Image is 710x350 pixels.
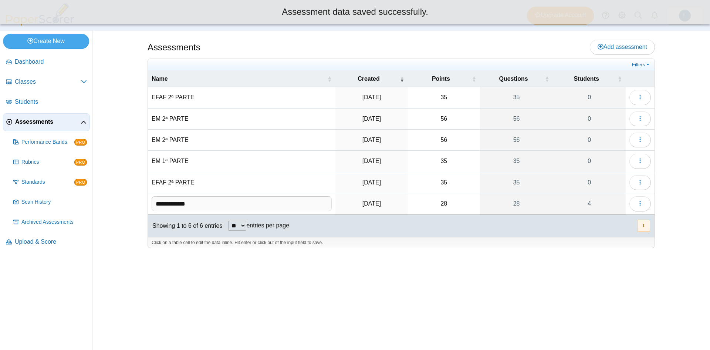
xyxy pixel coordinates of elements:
td: 35 [408,151,480,172]
td: EM 2ª PARTE [148,109,335,130]
td: EFAF 2ª PARTE [148,87,335,108]
td: EM 1ª PARTE [148,151,335,172]
span: Classes [15,78,81,86]
a: 0 [553,109,626,129]
time: Oct 1, 2025 at 3:20 PM [362,158,381,164]
span: PRO [74,159,87,166]
a: 0 [553,87,626,108]
div: Showing 1 to 6 of 6 entries [148,215,222,237]
td: EM 2ª PARTE [148,130,335,151]
a: 35 [480,172,553,193]
div: Click on a table cell to edit the data inline. Hit enter or click out of the input field to save. [148,237,655,248]
a: Dashboard [3,53,90,71]
td: 35 [408,172,480,193]
span: Rubrics [21,159,74,166]
a: Classes [3,73,90,91]
a: Rubrics PRO [10,153,90,171]
label: entries per page [246,222,289,229]
span: Name : Activate to sort [327,75,332,83]
a: Assessments [3,113,90,131]
td: EFAF 2ª PARTE [148,172,335,193]
td: 56 [408,109,480,130]
time: Oct 1, 2025 at 3:21 PM [362,137,381,143]
span: Students [15,98,87,106]
a: 0 [553,151,626,171]
span: Students : Activate to sort [618,75,622,83]
span: Add assessment [598,44,647,50]
span: Questions [484,75,544,83]
a: Upload & Score [3,233,90,251]
a: 0 [553,130,626,150]
span: Points [412,75,470,83]
span: Name [152,75,326,83]
time: Oct 1, 2025 at 3:14 PM [362,200,381,207]
span: Dashboard [15,58,87,66]
span: Created : Activate to remove sorting [400,75,404,83]
button: 1 [637,220,650,232]
a: Archived Assessments [10,213,90,231]
span: PRO [74,139,87,146]
a: 0 [553,172,626,193]
a: Students [3,93,90,111]
span: Points : Activate to sort [472,75,476,83]
a: Filters [630,61,653,69]
span: Created [339,75,398,83]
td: 56 [408,130,480,151]
a: Performance Bands PRO [10,133,90,151]
a: 35 [480,151,553,171]
h1: Assessments [148,41,200,54]
a: Standards PRO [10,173,90,191]
span: PRO [74,179,87,186]
span: Standards [21,179,74,186]
span: Performance Bands [21,139,74,146]
span: Students [557,75,616,83]
time: Oct 1, 2025 at 3:16 PM [362,179,381,186]
a: 35 [480,87,553,108]
span: Upload & Score [15,238,87,246]
span: Questions : Activate to sort [545,75,549,83]
nav: pagination [636,220,650,232]
span: Scan History [21,199,87,206]
time: Oct 2, 2025 at 2:01 PM [362,116,381,122]
span: Assessments [15,118,81,126]
td: 35 [408,87,480,108]
a: Add assessment [590,40,655,54]
a: PaperScorer [3,20,77,27]
td: 28 [408,193,480,214]
div: Assessment data saved successfully. [6,6,704,18]
a: 4 [553,193,626,214]
span: Archived Assessments [21,219,87,226]
a: 56 [480,130,553,150]
a: Create New [3,34,89,49]
a: 56 [480,109,553,129]
a: Scan History [10,193,90,211]
a: 28 [480,193,553,214]
time: Oct 2, 2025 at 2:01 PM [362,94,381,100]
